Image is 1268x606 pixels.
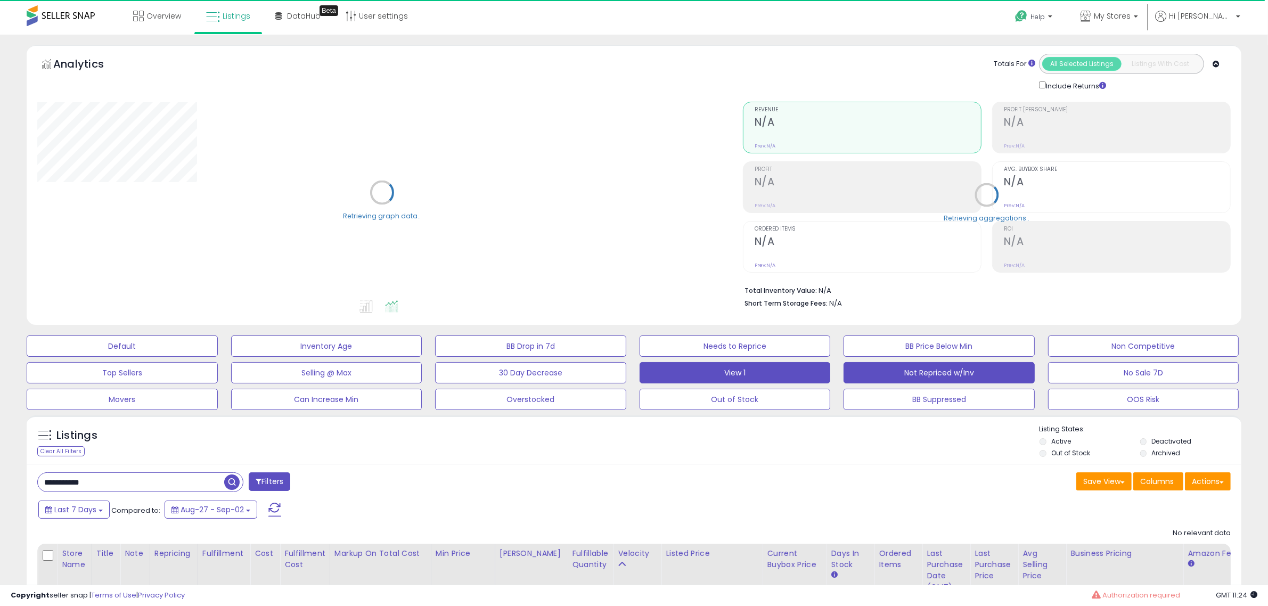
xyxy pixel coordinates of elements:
div: Ordered Items [879,548,918,570]
label: Out of Stock [1051,448,1090,457]
label: Deactivated [1152,437,1192,446]
button: All Selected Listings [1042,57,1122,71]
button: Aug-27 - Sep-02 [165,501,257,519]
a: Terms of Use [91,590,136,600]
button: 30 Day Decrease [435,362,626,383]
div: [PERSON_NAME] [500,548,563,559]
div: No relevant data [1173,528,1231,538]
div: seller snap | | [11,591,185,601]
div: Current Buybox Price [767,548,822,570]
span: Aug-27 - Sep-02 [181,504,244,515]
button: Actions [1185,472,1231,490]
a: Hi [PERSON_NAME] [1155,11,1240,35]
span: Hi [PERSON_NAME] [1169,11,1233,21]
th: The percentage added to the cost of goods (COGS) that forms the calculator for Min & Max prices. [330,544,431,597]
button: BB Drop in 7d [435,335,626,357]
div: Fulfillable Quantity [572,548,609,570]
button: Columns [1133,472,1183,490]
button: Non Competitive [1048,335,1239,357]
div: Include Returns [1031,79,1119,91]
button: Movers [27,389,218,410]
button: View 1 [640,362,831,383]
span: 2025-09-10 11:24 GMT [1216,590,1257,600]
div: Totals For [994,59,1035,69]
div: Avg Selling Price [1022,548,1061,582]
button: Out of Stock [640,389,831,410]
div: Repricing [154,548,193,559]
button: Save View [1076,472,1132,490]
label: Active [1051,437,1071,446]
button: Can Increase Min [231,389,422,410]
span: Help [1030,12,1045,21]
button: OOS Risk [1048,389,1239,410]
button: Not Repriced w/Inv [844,362,1035,383]
span: Listings [223,11,250,21]
div: Retrieving aggregations.. [944,213,1029,223]
div: Listed Price [666,548,758,559]
span: Last 7 Days [54,504,96,515]
small: Amazon Fees. [1188,559,1194,569]
button: No Sale 7D [1048,362,1239,383]
button: Last 7 Days [38,501,110,519]
div: Clear All Filters [37,446,85,456]
span: My Stores [1094,11,1131,21]
button: Needs to Reprice [640,335,831,357]
span: Columns [1140,476,1174,487]
div: Title [96,548,116,559]
div: Last Purchase Price [975,548,1013,582]
div: Fulfillment Cost [284,548,325,570]
div: Days In Stock [831,548,870,570]
div: Note [125,548,145,559]
button: BB Price Below Min [844,335,1035,357]
i: Get Help [1015,10,1028,23]
div: Tooltip anchor [320,5,338,16]
label: Archived [1152,448,1181,457]
h5: Analytics [53,56,125,74]
div: Last Purchase Date (GMT) [927,548,966,593]
button: Inventory Age [231,335,422,357]
a: Help [1007,2,1063,35]
div: Cost [255,548,275,559]
div: Business Pricing [1070,548,1179,559]
button: Overstocked [435,389,626,410]
div: Min Price [436,548,490,559]
a: Privacy Policy [138,590,185,600]
div: Fulfillment [202,548,246,559]
p: Listing States: [1040,424,1241,435]
button: Listings With Cost [1121,57,1200,71]
small: Days In Stock. [831,570,837,580]
button: Selling @ Max [231,362,422,383]
strong: Copyright [11,590,50,600]
div: Retrieving graph data.. [343,211,421,220]
button: BB Suppressed [844,389,1035,410]
span: DataHub [287,11,321,21]
span: Compared to: [111,505,160,515]
div: Velocity [618,548,657,559]
button: Default [27,335,218,357]
span: Overview [146,11,181,21]
h5: Listings [56,428,97,443]
button: Filters [249,472,290,491]
button: Top Sellers [27,362,218,383]
div: Markup on Total Cost [334,548,427,559]
div: Store Name [62,548,87,570]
